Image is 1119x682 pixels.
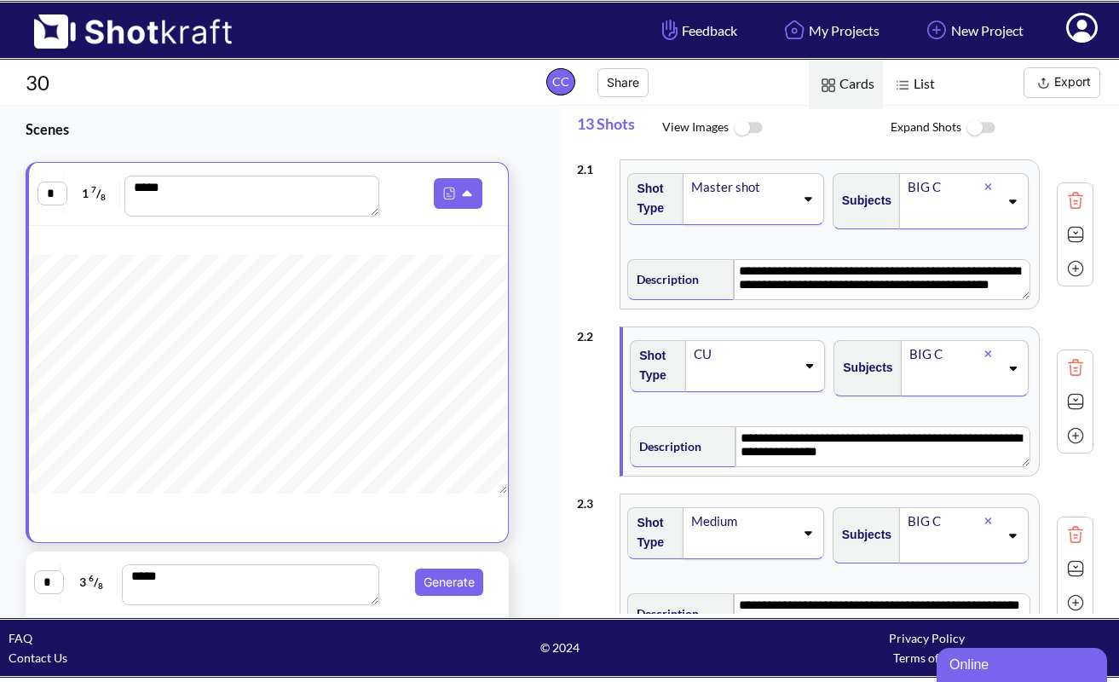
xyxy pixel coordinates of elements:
[577,318,612,346] div: 2 . 2
[101,192,106,202] span: 8
[906,176,984,199] div: BIG C
[1063,188,1088,213] img: Trash Icon
[767,8,892,53] a: My Projects
[891,74,914,96] img: List Icon
[631,342,678,390] span: Shot Type
[98,581,103,591] span: 8
[577,106,662,151] span: 13 Shots
[922,15,951,44] img: Add Icon
[834,354,892,382] span: Subjects
[961,110,1000,147] img: ToggleOff Icon
[1063,423,1088,448] img: Add Icon
[631,432,701,460] span: Description
[883,61,943,109] span: List
[1063,389,1088,414] img: Expand Icon
[833,187,891,215] span: Subjects
[743,628,1110,648] div: Privacy Policy
[743,648,1110,668] div: Terms of Use
[91,184,96,194] span: 7
[809,61,883,109] span: Cards
[628,599,699,627] span: Description
[9,650,67,665] a: Contact Us
[1063,222,1088,247] img: Expand Icon
[780,15,809,44] img: Home Icon
[376,638,743,657] span: © 2024
[906,510,984,533] div: BIG C
[891,110,1119,147] span: Expand Shots
[729,110,767,147] img: ToggleOff Icon
[689,176,794,199] div: Master shot
[662,110,891,147] span: View Images
[68,180,120,207] span: 1 /
[658,15,682,44] img: Hand Icon
[546,68,575,95] span: CC
[1063,522,1088,547] img: Trash Icon
[1063,355,1088,380] img: Trash Icon
[1033,72,1054,94] img: Export Icon
[628,265,699,293] span: Description
[1063,590,1088,616] img: Add Icon
[577,151,612,179] div: 2 . 1
[1063,556,1088,581] img: Expand Icon
[438,182,460,205] img: Pdf Icon
[628,509,675,557] span: Shot Type
[415,569,483,596] button: Generate
[628,175,675,223] span: Shot Type
[597,68,649,97] button: Share
[89,573,94,583] span: 6
[658,20,737,40] span: Feedback
[1063,256,1088,281] img: Add Icon
[65,569,118,596] span: 3 /
[1024,67,1100,98] button: Export
[937,644,1110,682] iframe: chat widget
[9,631,32,645] a: FAQ
[908,343,985,366] div: BIG C
[577,485,612,513] div: 2 . 3
[689,510,794,533] div: Medium
[26,119,517,139] h3: Scenes
[909,8,1036,53] a: New Project
[817,74,839,96] img: Card Icon
[833,521,891,549] span: Subjects
[692,343,796,366] div: CU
